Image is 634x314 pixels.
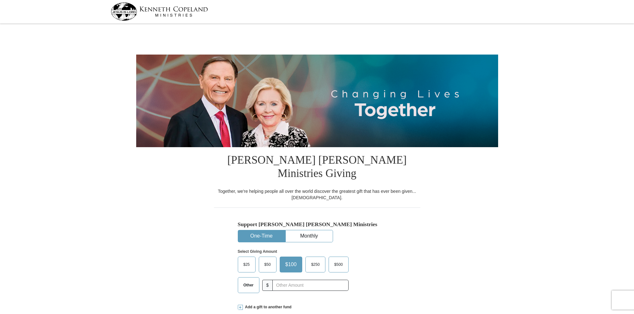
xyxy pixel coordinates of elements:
span: $25 [240,260,253,269]
span: $ [262,280,273,291]
h1: [PERSON_NAME] [PERSON_NAME] Ministries Giving [214,147,420,188]
span: $250 [308,260,323,269]
strong: Select Giving Amount [238,249,277,254]
h5: Support [PERSON_NAME] [PERSON_NAME] Ministries [238,221,397,228]
button: One-Time [238,230,285,242]
span: Add a gift to another fund [243,304,292,310]
img: kcm-header-logo.svg [111,3,208,21]
div: Together, we're helping people all over the world discover the greatest gift that has ever been g... [214,188,420,201]
span: $100 [282,260,300,269]
input: Other Amount [272,280,348,291]
span: Other [240,280,257,290]
button: Monthly [286,230,333,242]
span: $50 [261,260,274,269]
span: $500 [331,260,346,269]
